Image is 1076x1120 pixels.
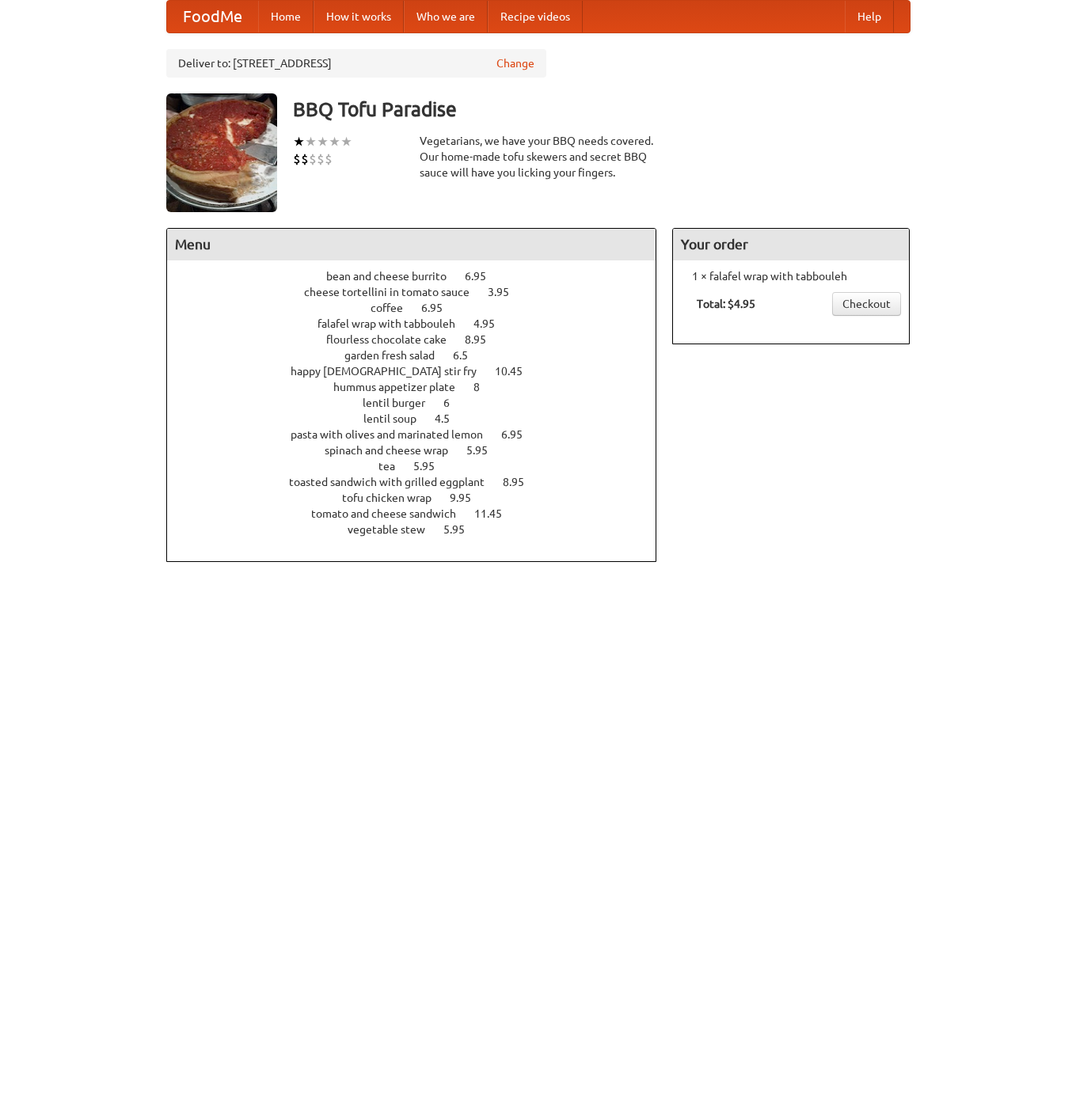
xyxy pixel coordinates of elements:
[326,270,515,283] a: bean and cheese burrito 6.95
[378,460,464,473] a: tea 5.95
[326,333,462,346] span: flourless chocolate cake
[333,381,509,393] a: hummus appetizer plate 8
[495,365,538,378] span: 10.45
[340,133,352,150] li: ★
[450,492,487,504] span: 9.95
[342,492,447,504] span: tofu chicken wrap
[167,1,258,32] a: FoodMe
[293,133,305,150] li: ★
[474,507,518,520] span: 11.45
[325,150,333,168] li: $
[289,476,500,488] span: toasted sandwich with grilled eggplant
[465,270,502,283] span: 6.95
[371,302,472,314] a: coffee 6.95
[421,302,458,314] span: 6.95
[503,476,540,488] span: 8.95
[832,292,901,316] a: Checkout
[314,1,404,32] a: How it works
[348,523,441,536] span: vegetable stew
[404,1,488,32] a: Who we are
[342,492,500,504] a: tofu chicken wrap 9.95
[453,349,484,362] span: 6.5
[167,229,656,260] h4: Menu
[291,428,499,441] span: pasta with olives and marinated lemon
[166,93,277,212] img: angular.jpg
[845,1,894,32] a: Help
[317,133,329,150] li: ★
[325,444,464,457] span: spinach and cheese wrap
[443,523,481,536] span: 5.95
[304,286,485,298] span: cheese tortellini in tomato sauce
[488,286,525,298] span: 3.95
[443,397,466,409] span: 6
[304,286,538,298] a: cheese tortellini in tomato sauce 3.95
[329,133,340,150] li: ★
[466,444,504,457] span: 5.95
[363,397,441,409] span: lentil burger
[166,49,546,78] div: Deliver to: [STREET_ADDRESS]
[348,523,494,536] a: vegetable stew 5.95
[413,460,451,473] span: 5.95
[317,150,325,168] li: $
[326,333,515,346] a: flourless chocolate cake 8.95
[293,93,911,125] h3: BBQ Tofu Paradise
[293,150,301,168] li: $
[501,428,538,441] span: 6.95
[435,412,466,425] span: 4.5
[488,1,583,32] a: Recipe videos
[258,1,314,32] a: Home
[673,229,909,260] h4: Your order
[344,349,451,362] span: garden fresh salad
[291,365,492,378] span: happy [DEMOGRAPHIC_DATA] stir fry
[311,507,472,520] span: tomato and cheese sandwich
[301,150,309,168] li: $
[344,349,497,362] a: garden fresh salad 6.5
[325,444,517,457] a: spinach and cheese wrap 5.95
[289,476,553,488] a: toasted sandwich with grilled eggplant 8.95
[309,150,317,168] li: $
[291,365,552,378] a: happy [DEMOGRAPHIC_DATA] stir fry 10.45
[681,268,901,284] li: 1 × falafel wrap with tabbouleh
[317,317,524,330] a: falafel wrap with tabbouleh 4.95
[333,381,471,393] span: hummus appetizer plate
[291,428,552,441] a: pasta with olives and marinated lemon 6.95
[697,298,755,310] b: Total: $4.95
[326,270,462,283] span: bean and cheese burrito
[363,412,479,425] a: lentil soup 4.5
[465,333,502,346] span: 8.95
[473,317,511,330] span: 4.95
[311,507,531,520] a: tomato and cheese sandwich 11.45
[305,133,317,150] li: ★
[496,55,534,71] a: Change
[473,381,496,393] span: 8
[371,302,419,314] span: coffee
[378,460,411,473] span: tea
[363,397,479,409] a: lentil burger 6
[363,412,432,425] span: lentil soup
[317,317,471,330] span: falafel wrap with tabbouleh
[420,133,657,180] div: Vegetarians, we have your BBQ needs covered. Our home-made tofu skewers and secret BBQ sauce will...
